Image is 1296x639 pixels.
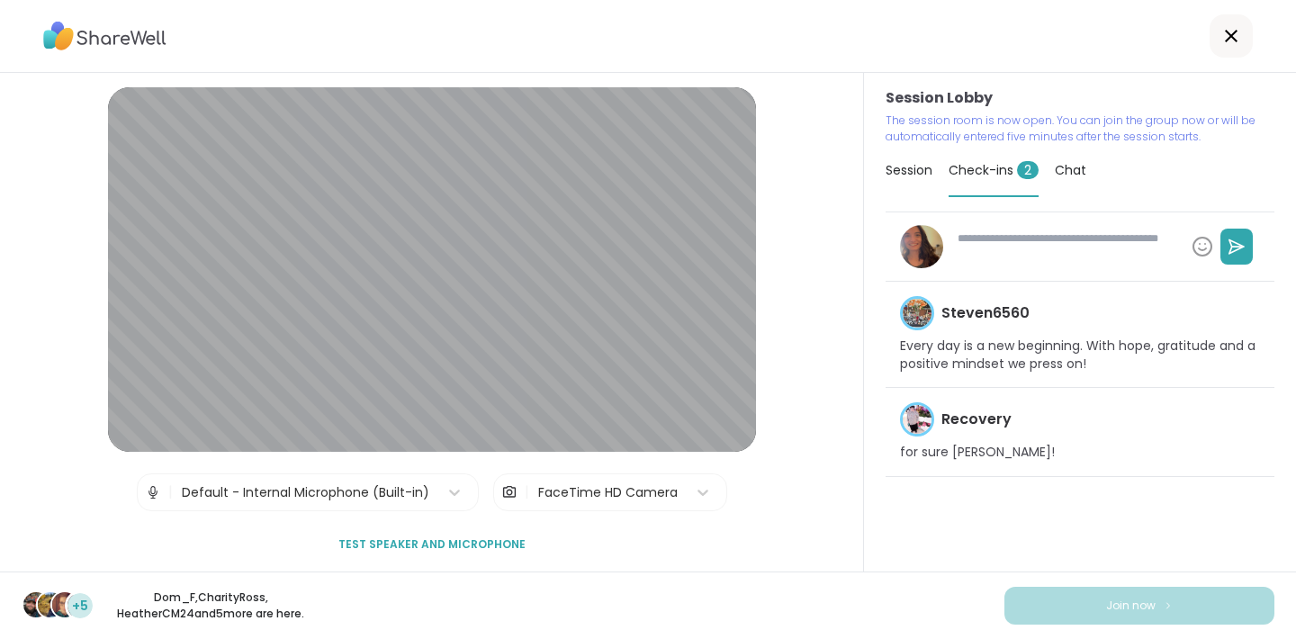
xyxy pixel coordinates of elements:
img: Steven6560 [903,299,931,328]
p: The session room is now open. You can join the group now or will be automatically entered five mi... [886,112,1274,145]
img: Microphone [145,474,161,510]
img: Camera [501,474,517,510]
img: Recovery [903,405,931,434]
p: Every day is a new beginning. With hope, gratitude and a positive mindset we press on! [900,337,1260,373]
button: Test speaker and microphone [331,526,533,563]
p: Dom_F , CharityRoss , HeatherCM24 and 5 more are here. [110,589,311,622]
span: Session [886,161,932,179]
span: +5 [72,597,88,616]
div: Default - Internal Microphone (Built-in) [182,483,429,502]
span: Test speaker and microphone [338,536,526,553]
h4: Recovery [941,409,1012,429]
img: ShareWell Logo [43,15,166,57]
img: HeatherCM24 [52,592,77,617]
span: Chat [1055,161,1086,179]
span: Join now [1106,598,1156,614]
img: CharityRoss [38,592,63,617]
img: ShareWell Logomark [1163,600,1174,610]
span: | [168,474,173,510]
span: | [525,474,529,510]
div: FaceTime HD Camera [538,483,678,502]
button: Join now [1004,587,1274,625]
span: 2 [1017,161,1039,179]
img: maddie_megs [900,225,943,268]
h4: Steven6560 [941,303,1030,323]
span: Check-ins [949,161,1039,179]
img: Dom_F [23,592,49,617]
p: for sure [PERSON_NAME]! [900,444,1055,462]
h3: Session Lobby [886,87,1274,109]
